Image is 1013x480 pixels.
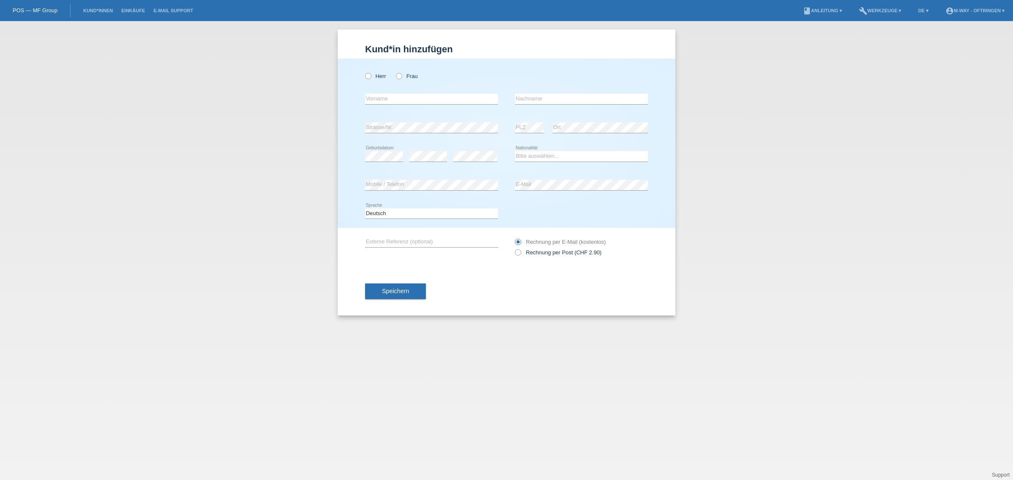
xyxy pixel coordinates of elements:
[365,44,648,54] h1: Kund*in hinzufügen
[365,73,371,78] input: Herr
[396,73,417,79] label: Frau
[79,8,117,13] a: Kund*innen
[13,7,57,13] a: POS — MF Group
[803,7,811,15] i: book
[365,283,426,299] button: Speichern
[515,239,606,245] label: Rechnung per E-Mail (kostenlos)
[515,249,520,260] input: Rechnung per Post (CHF 2.90)
[859,7,867,15] i: build
[117,8,149,13] a: Einkäufe
[382,288,409,294] span: Speichern
[365,73,386,79] label: Herr
[396,73,401,78] input: Frau
[941,8,1009,13] a: account_circlem-way - Oftringen ▾
[149,8,198,13] a: E-Mail Support
[914,8,932,13] a: DE ▾
[515,239,520,249] input: Rechnung per E-Mail (kostenlos)
[945,7,954,15] i: account_circle
[799,8,846,13] a: bookAnleitung ▾
[515,249,601,256] label: Rechnung per Post (CHF 2.90)
[992,472,1010,478] a: Support
[855,8,906,13] a: buildWerkzeuge ▾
